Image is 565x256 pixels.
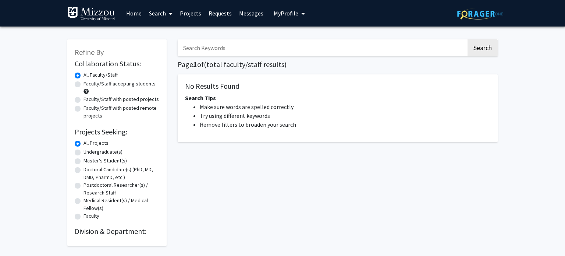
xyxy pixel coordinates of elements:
label: All Projects [83,139,109,147]
a: Requests [205,0,235,26]
span: 1 [193,60,197,69]
a: Search [145,0,176,26]
label: Undergraduate(s) [83,148,122,156]
label: All Faculty/Staff [83,71,118,79]
h5: No Results Found [185,82,490,91]
label: Postdoctoral Researcher(s) / Research Staff [83,181,159,197]
h2: Division & Department: [75,227,159,236]
h1: Page of ( total faculty/staff results) [178,60,498,69]
img: University of Missouri Logo [67,7,115,21]
h2: Projects Seeking: [75,127,159,136]
li: Make sure words are spelled correctly [200,102,490,111]
li: Try using different keywords [200,111,490,120]
button: Search [468,39,498,56]
label: Faculty/Staff with posted projects [83,95,159,103]
span: My Profile [274,10,298,17]
nav: Page navigation [178,150,498,166]
label: Faculty [83,212,99,220]
input: Search Keywords [178,39,466,56]
label: Medical Resident(s) / Medical Fellow(s) [83,197,159,212]
label: Master's Student(s) [83,157,127,165]
span: Search Tips [185,94,216,102]
img: ForagerOne Logo [457,8,503,20]
a: Home [122,0,145,26]
li: Remove filters to broaden your search [200,120,490,129]
label: Faculty/Staff with posted remote projects [83,104,159,120]
a: Projects [176,0,205,26]
a: Messages [235,0,267,26]
label: Faculty/Staff accepting students [83,80,156,88]
label: Doctoral Candidate(s) (PhD, MD, DMD, PharmD, etc.) [83,166,159,181]
h2: Collaboration Status: [75,59,159,68]
span: Refine By [75,48,104,57]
